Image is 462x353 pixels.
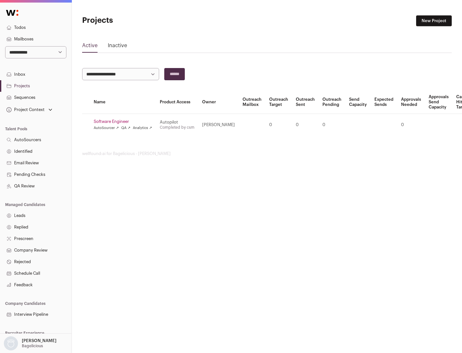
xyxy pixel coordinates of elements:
[82,42,98,52] a: Active
[198,90,239,114] th: Owner
[5,107,45,112] div: Project Context
[160,120,194,125] div: Autopilot
[319,114,345,136] td: 0
[5,105,54,114] button: Open dropdown
[156,90,198,114] th: Product Access
[345,90,371,114] th: Send Capacity
[4,336,18,350] img: nopic.png
[82,15,205,26] h1: Projects
[292,90,319,114] th: Outreach Sent
[133,125,152,131] a: Analytics ↗
[265,114,292,136] td: 0
[22,338,56,343] p: [PERSON_NAME]
[292,114,319,136] td: 0
[3,336,58,350] button: Open dropdown
[397,114,425,136] td: 0
[319,90,345,114] th: Outreach Pending
[22,343,43,349] p: Bagelicious
[397,90,425,114] th: Approvals Needed
[108,42,127,52] a: Inactive
[265,90,292,114] th: Outreach Target
[82,151,452,156] footer: wellfound:ai for Bagelicious - [PERSON_NAME]
[416,15,452,26] a: New Project
[425,90,452,114] th: Approvals Send Capacity
[160,125,194,129] a: Completed by csm
[3,6,22,19] img: Wellfound
[94,125,119,131] a: AutoSourcer ↗
[371,90,397,114] th: Expected Sends
[239,90,265,114] th: Outreach Mailbox
[121,125,130,131] a: QA ↗
[94,119,152,124] a: Software Engineer
[198,114,239,136] td: [PERSON_NAME]
[90,90,156,114] th: Name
